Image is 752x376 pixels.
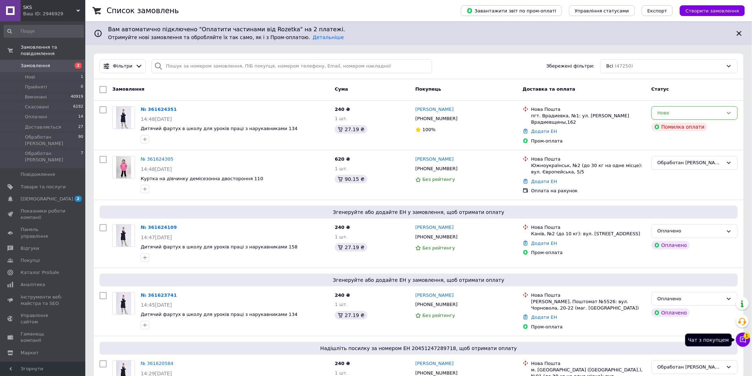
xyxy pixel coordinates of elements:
[25,150,81,163] span: Обработан [PERSON_NAME]
[335,225,350,230] span: 240 ₴
[141,312,297,317] a: Дитячий фартух в школу для уроків праці з нарукавниками 134
[141,292,177,298] a: № 361623741
[531,249,646,256] div: Пром-оплата
[415,166,458,171] span: [PHONE_NUMBER]
[531,224,646,231] div: Нова Пошта
[657,109,723,117] div: Нове
[4,25,84,38] input: Пошук
[648,8,667,14] span: Експорт
[531,315,557,320] a: Додати ЕН
[415,292,454,299] a: [PERSON_NAME]
[141,116,172,122] span: 14:48[DATE]
[116,107,131,129] img: Фото товару
[141,166,172,172] span: 14:48[DATE]
[107,6,179,15] h1: Список замовлень
[81,84,83,90] span: 0
[523,86,575,92] span: Доставка та оплата
[657,227,723,235] div: Оплачено
[415,370,458,376] span: [PHONE_NUMBER]
[21,312,66,325] span: Управління сайтом
[569,5,635,16] button: Управління статусами
[415,86,441,92] span: Покупець
[531,138,646,144] div: Пром-оплата
[25,74,35,80] span: Нові
[21,44,85,57] span: Замовлення та повідомлення
[112,292,135,315] a: Фото товару
[108,34,344,40] span: Отримуйте нові замовлення та обробляйте їх так само, як і з Пром-оплатою.
[531,231,646,237] div: Канів, №2 (до 10 кг): вул. [STREET_ADDRESS]
[657,364,723,371] div: Обработан И
[25,84,47,90] span: Прийняті
[21,226,66,239] span: Панель управління
[335,243,367,252] div: 27.19 ₴
[531,129,557,134] a: Додати ЕН
[531,360,646,367] div: Нова Пошта
[21,184,66,190] span: Товари та послуги
[685,334,732,347] div: Чат з покупцем
[335,156,350,162] span: 620 ₴
[615,63,633,69] span: (47250)
[335,234,348,240] span: 1 шт.
[112,156,135,179] a: Фото товару
[313,34,344,40] a: Детальніше
[75,196,82,202] span: 2
[531,292,646,299] div: Нова Пошта
[71,94,83,100] span: 40919
[415,224,454,231] a: [PERSON_NAME]
[651,241,690,249] div: Оплачено
[21,350,39,356] span: Маркет
[415,106,454,113] a: [PERSON_NAME]
[108,26,729,34] span: Вам автоматично підключено "Оплатити частинами від Rozetka" на 2 платежі.
[575,8,629,14] span: Управління статусами
[116,292,131,315] img: Фото товару
[606,63,613,70] span: Всі
[23,4,76,11] span: SKS
[141,176,263,181] a: Куртка на дівчинку демісезонна двостороння 110
[21,245,39,252] span: Відгуки
[112,224,135,247] a: Фото товару
[21,331,66,344] span: Гаманець компанії
[673,8,745,13] a: Створити замовлення
[531,324,646,330] div: Пром-оплата
[335,175,367,183] div: 90.15 ₴
[116,225,131,247] img: Фото товару
[113,63,133,70] span: Фільтри
[25,124,61,130] span: Доставляється
[141,126,297,131] a: Дитячий фартух в школу для уроків праці з нарукавниками 134
[21,63,50,69] span: Замовлення
[25,104,49,110] span: Скасовані
[461,5,562,16] button: Завантажити звіт по пром-оплаті
[141,107,177,112] a: № 361624351
[657,159,723,167] div: Обработан И
[25,114,47,120] span: Оплачені
[531,299,646,311] div: [PERSON_NAME], Поштомат №5526: вул. Чорновола, 20-22 (маг. [GEOGRAPHIC_DATA])
[141,361,173,366] a: № 361620584
[423,245,455,251] span: Без рейтингу
[736,333,750,347] button: Чат з покупцем1
[25,134,78,147] span: Обработан [PERSON_NAME]
[112,86,144,92] span: Замовлення
[81,150,83,163] span: 7
[102,209,735,216] span: Згенеруйте або додайте ЕН у замовлення, щоб отримати оплату
[423,177,455,182] span: Без рейтингу
[78,114,83,120] span: 14
[531,188,646,194] div: Оплата на рахунок
[335,166,348,171] span: 1 шт.
[531,241,557,246] a: Додати ЕН
[21,208,66,221] span: Показники роботи компанії
[102,345,735,352] span: Надішліть посилку за номером ЕН 20451247289718, щоб отримати оплату
[335,311,367,319] div: 27.19 ₴
[335,125,367,134] div: 27.19 ₴
[141,225,177,230] a: № 361624109
[335,370,348,376] span: 1 шт.
[335,302,348,307] span: 1 шт.
[141,244,297,249] a: Дитячий фартух в школу для уроків праці з нарукавниками 158
[642,5,673,16] button: Експорт
[21,281,45,288] span: Аналітика
[415,116,458,121] span: [PHONE_NUMBER]
[680,5,745,16] button: Створити замовлення
[744,333,750,339] span: 1
[423,313,455,318] span: Без рейтингу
